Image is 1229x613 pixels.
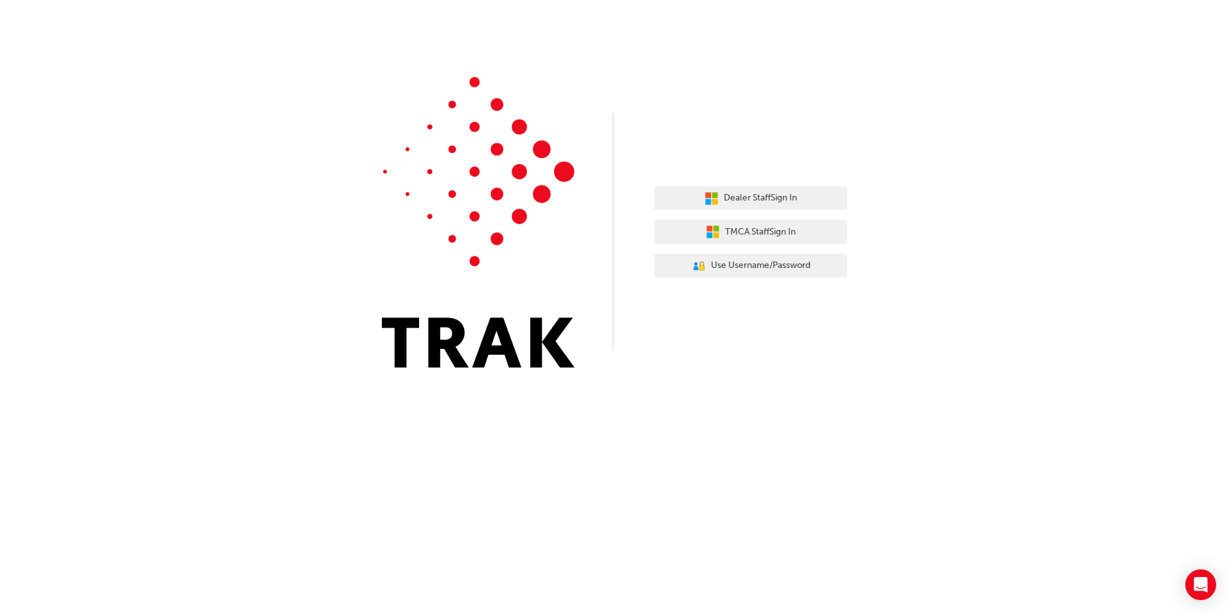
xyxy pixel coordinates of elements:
button: Dealer StaffSign In [654,186,847,211]
div: Open Intercom Messenger [1185,569,1216,600]
img: Trak [382,77,575,368]
span: TMCA Staff Sign In [725,225,796,240]
button: TMCA StaffSign In [654,220,847,244]
button: Use Username/Password [654,254,847,278]
span: Dealer Staff Sign In [724,191,797,206]
span: Use Username/Password [711,258,811,273]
